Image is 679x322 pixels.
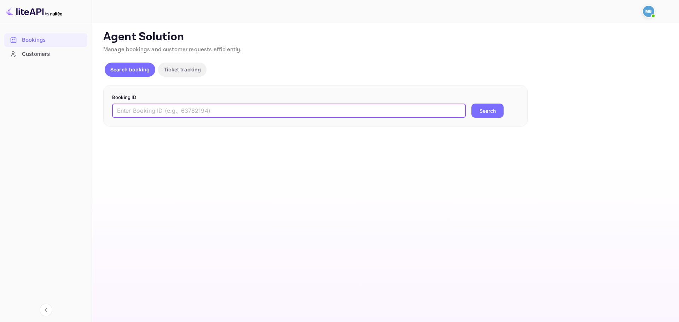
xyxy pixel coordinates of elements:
img: LiteAPI logo [6,6,62,17]
div: Customers [4,47,87,61]
a: Bookings [4,33,87,46]
a: Customers [4,47,87,60]
button: Collapse navigation [40,304,52,316]
button: Search [471,104,504,118]
p: Agent Solution [103,30,666,44]
p: Booking ID [112,94,519,101]
p: Search booking [110,66,150,73]
p: Ticket tracking [164,66,201,73]
img: Mohcine Belkhir [643,6,654,17]
span: Manage bookings and customer requests efficiently. [103,46,242,53]
input: Enter Booking ID (e.g., 63782194) [112,104,466,118]
div: Customers [22,50,84,58]
div: Bookings [22,36,84,44]
div: Bookings [4,33,87,47]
